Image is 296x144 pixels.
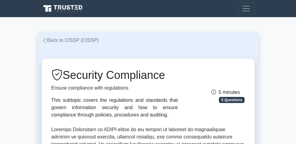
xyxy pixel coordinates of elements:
h1: Security Compliance [51,68,178,82]
div: This subtopic covers the regulations and standards that govern information security and how to en... [51,97,178,119]
button: Toggle navigation [238,2,255,15]
span: 5 Questions [219,97,245,103]
a: Back to CISSP (CISSP) [42,38,99,43]
p: Ensure compliance with regulations [51,84,178,92]
span: 5 minutes [211,90,240,95]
